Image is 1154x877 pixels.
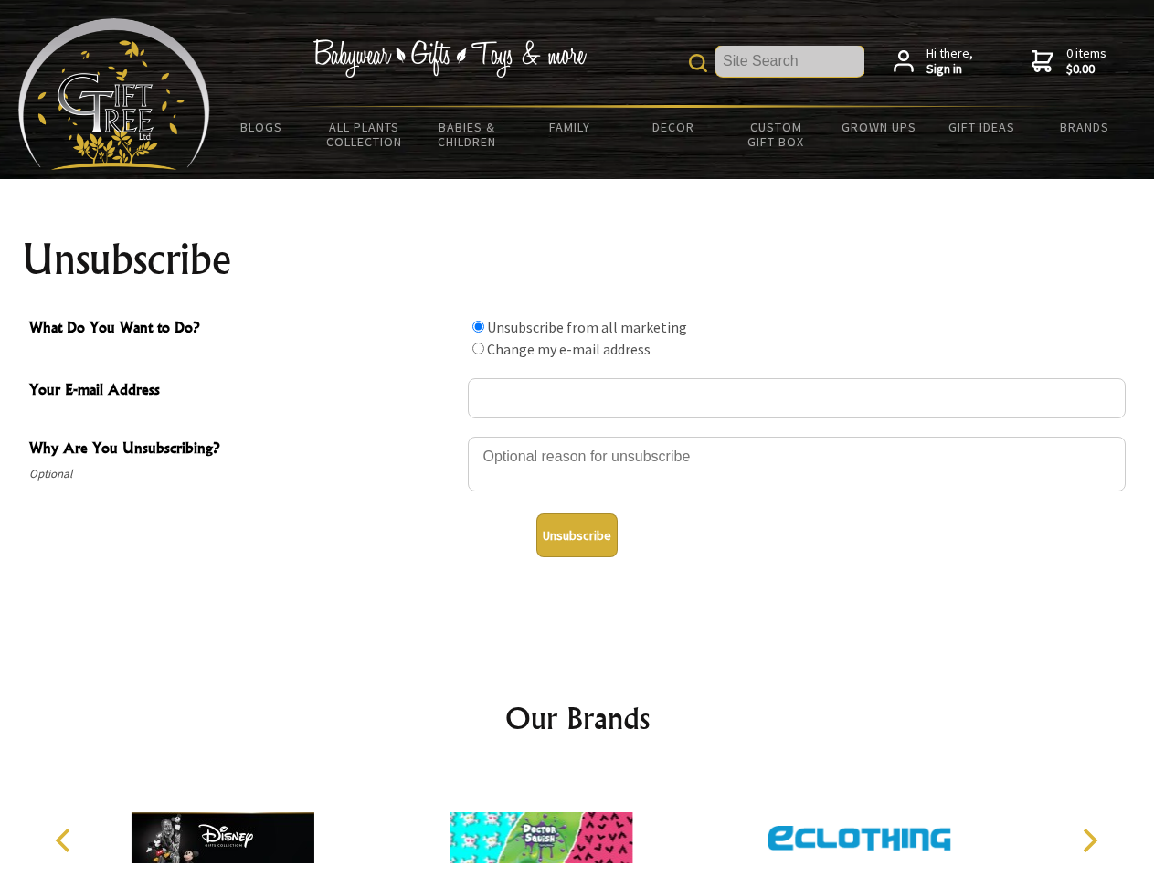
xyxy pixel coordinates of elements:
input: What Do You Want to Do? [472,321,484,333]
span: What Do You Want to Do? [29,316,459,343]
span: Why Are You Unsubscribing? [29,437,459,463]
strong: Sign in [926,61,973,78]
strong: $0.00 [1066,61,1106,78]
input: Site Search [715,46,864,77]
a: Decor [621,108,725,146]
span: Hi there, [926,46,973,78]
label: Unsubscribe from all marketing [487,318,687,336]
a: 0 items$0.00 [1032,46,1106,78]
label: Change my e-mail address [487,340,651,358]
a: Brands [1033,108,1137,146]
img: product search [689,54,707,72]
button: Unsubscribe [536,513,618,557]
img: Babywear - Gifts - Toys & more [312,39,587,78]
textarea: Why Are You Unsubscribing? [468,437,1126,491]
span: Your E-mail Address [29,378,459,405]
h2: Our Brands [37,696,1118,740]
a: BLOGS [210,108,313,146]
input: Your E-mail Address [468,378,1126,418]
button: Previous [46,820,86,861]
img: Babyware - Gifts - Toys and more... [18,18,210,170]
input: What Do You Want to Do? [472,343,484,354]
button: Next [1069,820,1109,861]
a: Custom Gift Box [725,108,828,161]
a: Hi there,Sign in [894,46,973,78]
h1: Unsubscribe [22,238,1133,281]
a: Family [519,108,622,146]
span: 0 items [1066,45,1106,78]
a: Babies & Children [416,108,519,161]
a: Grown Ups [827,108,930,146]
span: Optional [29,463,459,485]
a: All Plants Collection [313,108,417,161]
a: Gift Ideas [930,108,1033,146]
